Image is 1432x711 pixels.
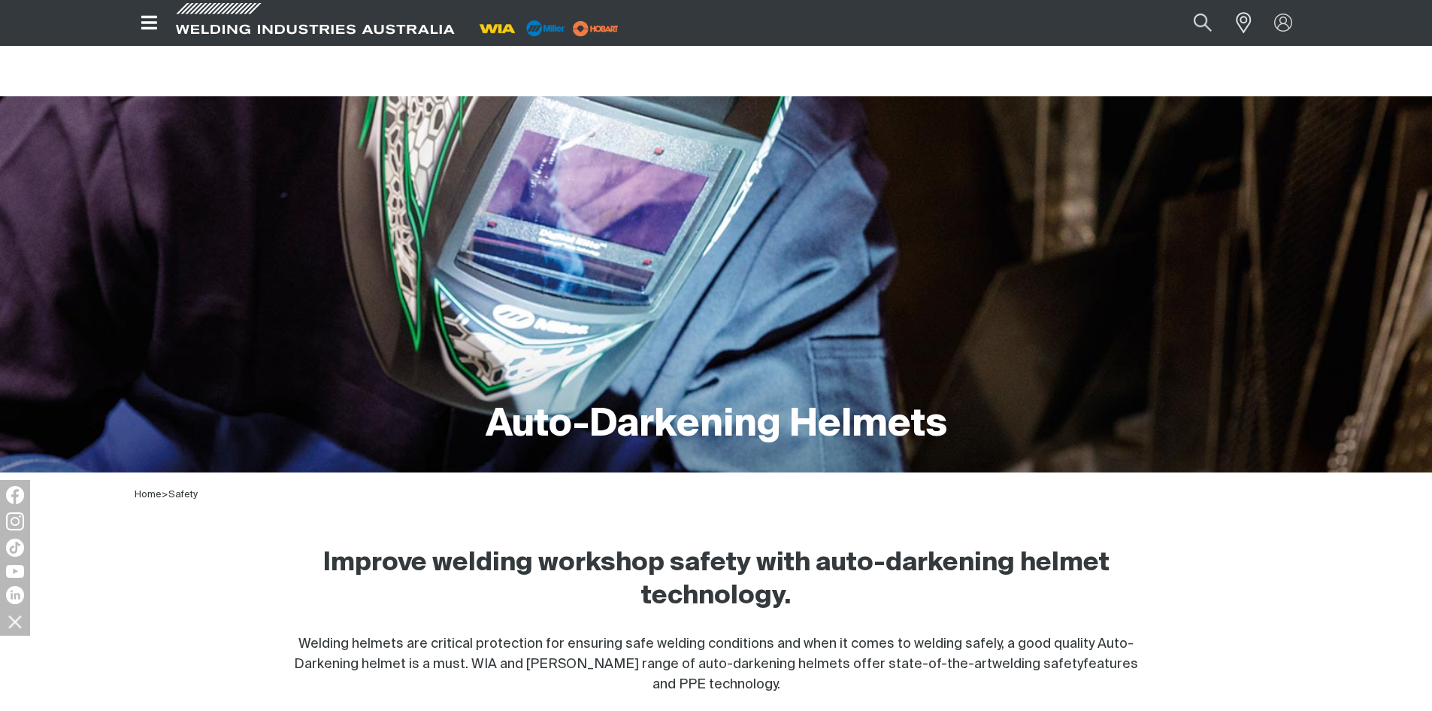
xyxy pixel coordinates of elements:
[568,23,623,34] a: miller
[6,539,24,557] img: TikTok
[1177,6,1228,40] button: Search products
[162,490,168,500] span: >
[568,17,623,40] img: miller
[6,586,24,604] img: LinkedIn
[292,547,1140,613] h2: Improve welding workshop safety with auto-darkening helmet technology.
[135,490,162,500] a: Home
[1158,6,1228,40] input: Product name or item number...
[294,637,1134,671] span: Welding helmets are critical protection for ensuring safe welding conditions and when it comes to...
[992,658,1083,671] a: welding safety
[168,490,198,500] a: Safety
[486,401,947,450] h1: Auto-Darkening Helmets
[6,565,24,578] img: YouTube
[2,609,28,634] img: hide socials
[6,512,24,530] img: Instagram
[6,486,24,504] img: Facebook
